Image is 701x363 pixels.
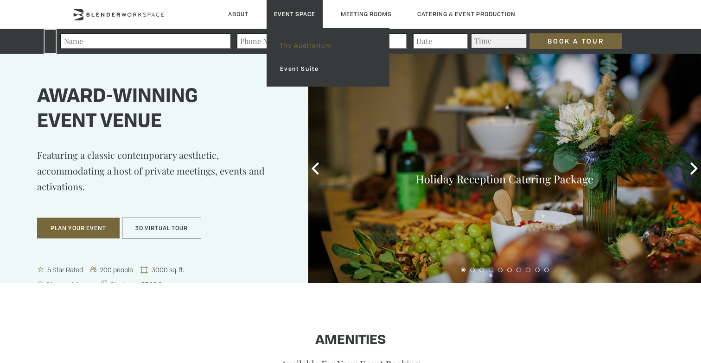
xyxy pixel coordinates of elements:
[534,244,701,363] iframe: Chat Widget
[529,33,622,49] input: Book a Tour
[413,33,468,49] input: Date
[416,172,593,186] a: Holiday Reception Catering Package
[45,265,86,274] span: 5 Star Rated
[37,218,120,239] button: Plan Your Event
[37,147,285,208] p: Featuring a classic contemporary aesthetic, accommodating a host of private meetings, events and ...
[60,33,231,49] input: Name
[122,218,201,239] button: 3D Virtual Tour
[45,280,97,289] span: 2 hour minimum
[273,34,383,57] a: The Auditorium
[108,280,169,289] span: Starting at $300/hr
[37,85,285,135] h1: Award-winning event venue
[273,57,383,81] a: Event Suite
[72,333,629,348] h1: Amenities
[150,265,187,274] span: 3000 sq. ft.
[98,265,136,274] span: 200 people
[236,33,407,49] input: Phone Number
